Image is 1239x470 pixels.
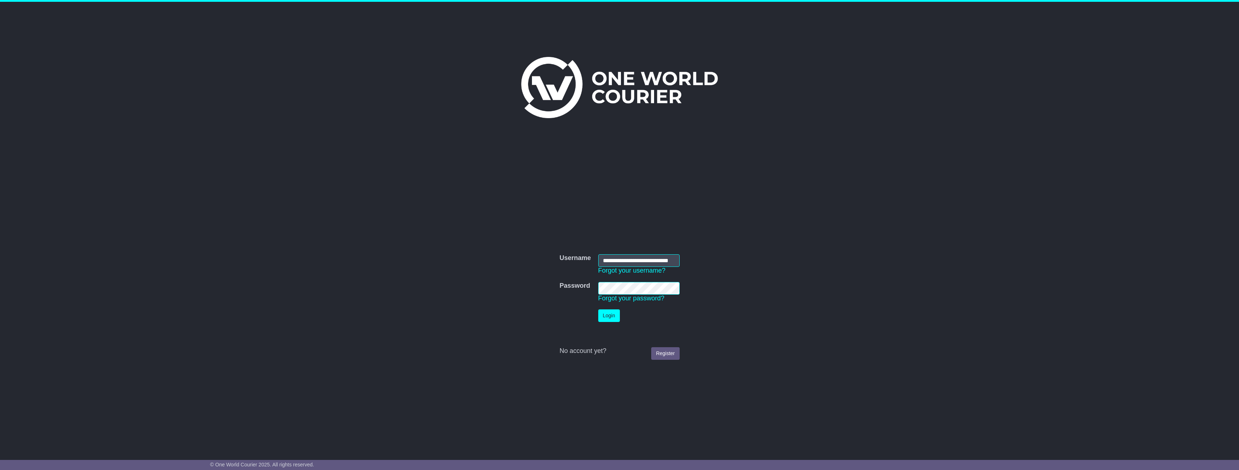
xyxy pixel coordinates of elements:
div: No account yet? [559,347,679,355]
a: Forgot your username? [598,267,666,274]
a: Register [651,347,679,360]
img: One World [521,57,718,118]
span: © One World Courier 2025. All rights reserved. [210,462,314,467]
label: Username [559,254,591,262]
label: Password [559,282,590,290]
button: Login [598,309,620,322]
a: Forgot your password? [598,295,665,302]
